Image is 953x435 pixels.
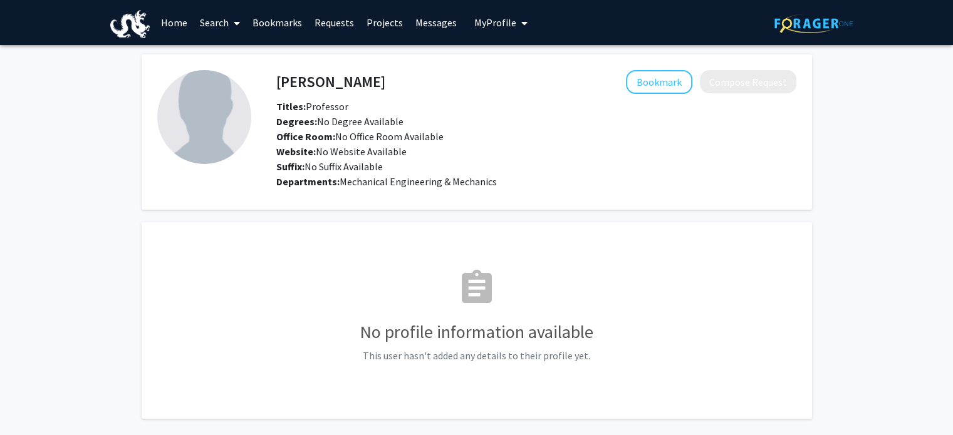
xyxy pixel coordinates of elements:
button: Add James Tangorra to Bookmarks [626,70,692,94]
button: Compose Request to James Tangorra [700,70,796,93]
iframe: Chat [9,379,53,426]
a: Bookmarks [246,1,308,44]
span: No Website Available [276,145,407,158]
a: Home [155,1,194,44]
b: Degrees: [276,115,317,128]
img: ForagerOne Logo [774,14,853,33]
mat-icon: assignment [457,268,497,308]
span: No Office Room Available [276,130,444,143]
b: Website: [276,145,316,158]
h4: [PERSON_NAME] [276,70,385,93]
a: Messages [409,1,463,44]
b: Office Room: [276,130,335,143]
h3: No profile information available [157,322,796,343]
a: Projects [360,1,409,44]
a: Search [194,1,246,44]
span: My Profile [474,16,516,29]
img: Drexel University Logo [110,10,150,38]
p: This user hasn't added any details to their profile yet. [157,348,796,363]
fg-card: No Profile Information [142,222,812,419]
span: Professor [276,100,348,113]
a: Requests [308,1,360,44]
span: No Degree Available [276,115,404,128]
b: Titles: [276,100,306,113]
b: Departments: [276,175,340,188]
b: Suffix: [276,160,305,173]
span: Mechanical Engineering & Mechanics [340,175,497,188]
span: No Suffix Available [276,160,383,173]
img: Profile Picture [157,70,251,164]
